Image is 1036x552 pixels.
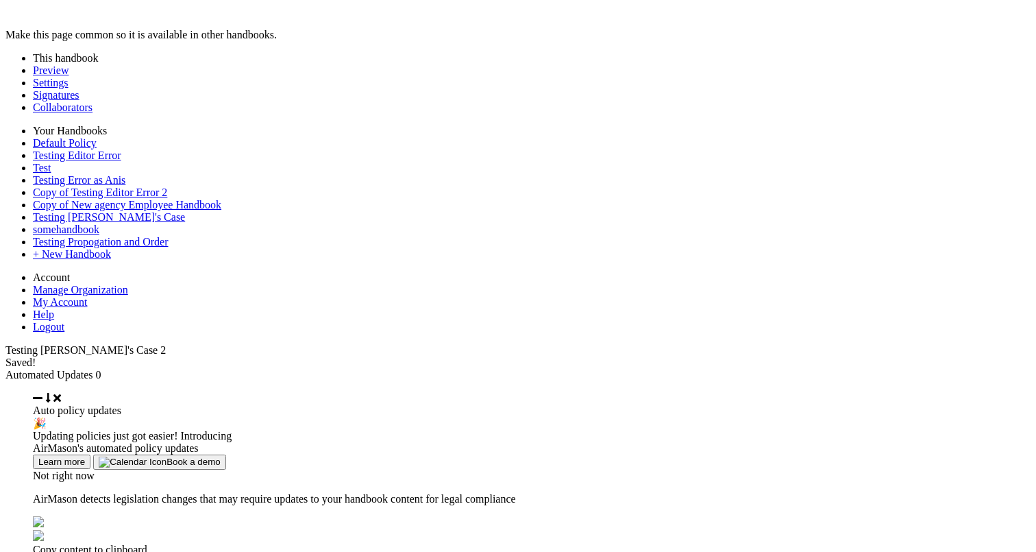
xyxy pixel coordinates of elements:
[33,248,111,260] a: + New Handbook
[33,430,1031,442] div: Updating policies just got easier! Introducing
[33,321,64,333] a: Logout
[33,211,185,223] a: Testing [PERSON_NAME]'s Case
[99,457,166,468] img: Calendar Icon
[33,296,88,308] a: My Account
[33,64,69,76] a: Preview
[33,174,125,186] a: Testing Error as Anis
[93,455,226,470] button: Book a demo
[33,199,221,211] a: Copy of New agency Employee Handbook
[33,89,79,101] a: Signatures
[33,405,121,416] span: Auto policy updates
[5,344,166,356] span: Testing [PERSON_NAME]'s Case 2
[33,309,54,320] a: Help
[5,29,1031,41] div: Make this page common so it is available in other handbooks.
[33,187,167,198] a: Copy of Testing Editor Error 2
[33,125,1031,137] li: Your Handbooks
[33,224,99,235] a: somehandbook
[33,284,128,296] a: Manage Organization
[5,369,93,381] span: Automated Updates
[5,357,36,368] span: Saved!
[33,493,1031,505] p: AirMason detects legislation changes that may require updates to your handbook content for legal ...
[33,530,44,541] img: copy.svg
[33,77,69,88] a: Settings
[33,455,90,469] button: Learn more
[33,137,97,149] a: Default Policy
[33,516,44,527] img: back.svg
[33,101,92,113] a: Collaborators
[33,149,121,161] a: Testing Editor Error
[33,272,1031,284] li: Account
[33,52,1031,64] li: This handbook
[96,369,101,381] span: 0
[33,236,169,248] a: Testing Propogation and Order
[33,470,1031,482] div: Not right now
[33,442,1031,455] div: AirMason's automated policy updates
[33,162,51,173] a: Test
[33,417,1031,430] div: 🎉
